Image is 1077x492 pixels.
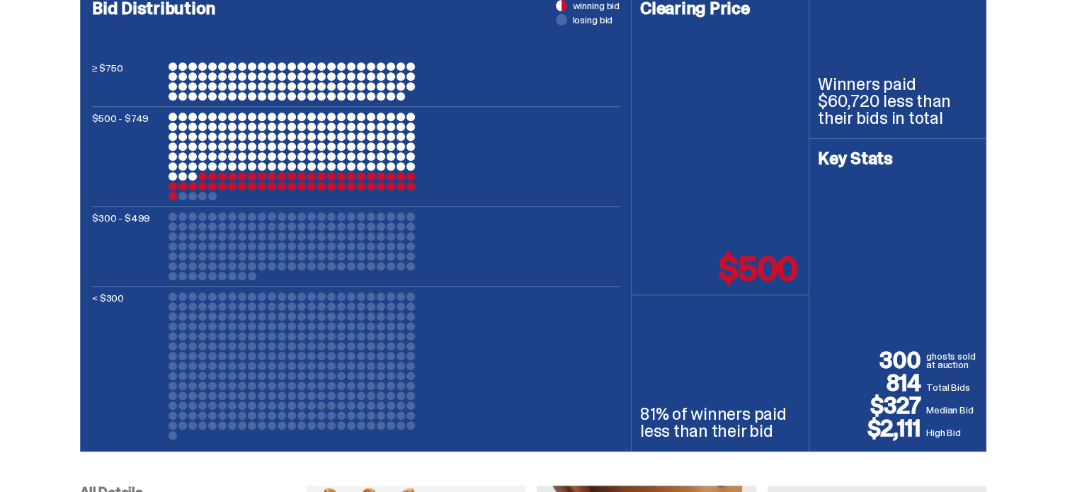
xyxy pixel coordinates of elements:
p: Winners paid $60,720 less than their bids in total [818,76,977,127]
p: $500 - $749 [92,113,163,200]
p: ≥ $750 [92,62,163,101]
p: 300 [818,349,926,372]
p: High Bid [926,425,977,440]
p: $327 [818,394,926,417]
h4: Key Stats [818,150,977,167]
p: 814 [818,372,926,394]
p: Total Bids [926,380,977,394]
p: ghosts sold at auction [926,352,977,372]
span: winning bid [573,1,620,11]
span: losing bid [573,15,613,25]
p: Median Bid [926,403,977,417]
p: $500 [719,252,797,286]
p: 81% of winners paid less than their bid [640,406,800,440]
p: $300 - $499 [92,212,163,280]
p: < $300 [92,292,163,440]
p: $2,111 [818,417,926,440]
